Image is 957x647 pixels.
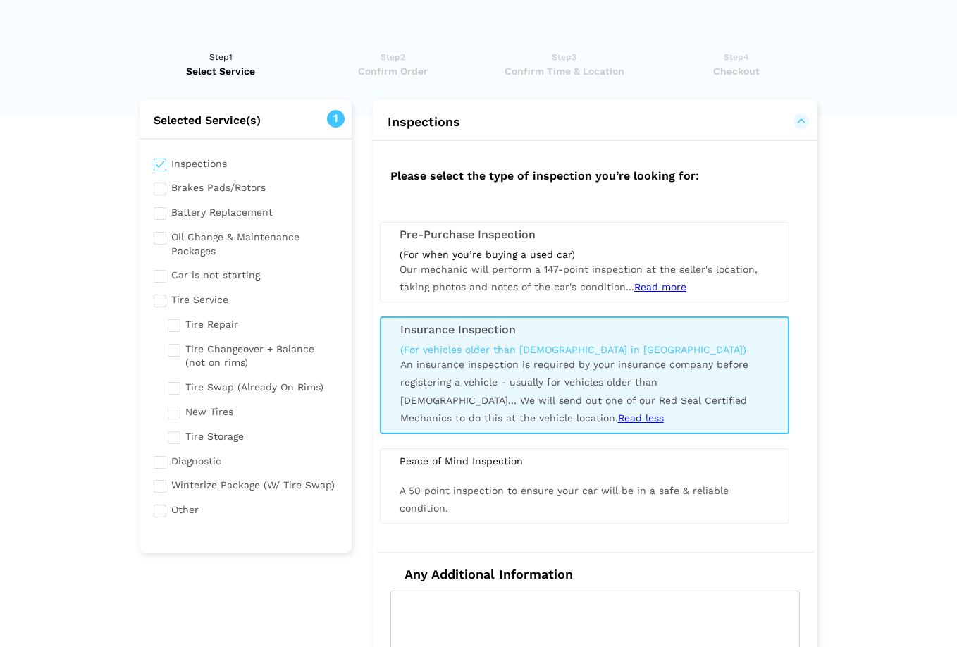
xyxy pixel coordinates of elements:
[311,64,474,78] span: Confirm Order
[634,281,686,292] span: Read more
[390,567,800,582] h4: Any Additional Information
[483,50,646,78] a: Step3
[400,485,729,514] span: A 50 point inspection to ensure your car will be in a safe & reliable condition.
[140,50,302,78] a: Step1
[400,228,770,241] h3: Pre-Purchase Inspection
[400,343,769,356] div: (For vehicles older than [DEMOGRAPHIC_DATA] in [GEOGRAPHIC_DATA])
[376,155,814,194] h2: Please select the type of inspection you’re looking for:
[387,113,803,130] button: Inspections
[655,50,817,78] a: Step4
[311,50,474,78] a: Step2
[140,64,302,78] span: Select Service
[400,395,747,424] span: We will send out one of our Red Seal Certified Mechanics to do this at the vehicle location.
[483,64,646,78] span: Confirm Time & Location
[400,323,769,336] h3: Insurance Inspection
[400,264,758,292] span: Our mechanic will perform a 147-point inspection at the seller's location, taking photos and note...
[655,64,817,78] span: Checkout
[327,110,345,128] span: 1
[140,113,352,128] h2: Selected Service(s)
[389,455,780,467] div: Peace of Mind Inspection
[618,412,664,424] span: Read less
[400,359,748,424] span: An insurance inspection is required by your insurance company before registering a vehicle - usua...
[400,248,770,261] div: (For when you’re buying a used car)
